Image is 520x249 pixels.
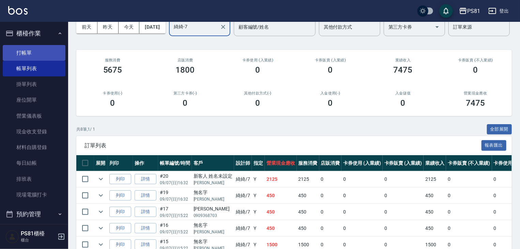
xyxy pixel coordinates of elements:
[446,220,492,236] td: 0
[383,204,424,220] td: 0
[383,171,424,187] td: 0
[157,58,213,62] h2: 店販消費
[252,171,265,187] td: Y
[109,190,131,201] button: 列印
[135,223,156,234] a: 詳情
[265,155,297,171] th: 營業現金應收
[3,155,65,171] a: 每日結帳
[109,223,131,234] button: 列印
[160,229,190,235] p: 09/07 (日) 15:22
[133,155,158,171] th: 操作
[192,155,234,171] th: 客戶
[3,108,65,124] a: 營業儀表板
[341,204,383,220] td: 0
[176,65,195,75] h3: 1800
[297,171,319,187] td: 2125
[487,124,512,135] button: 全部展開
[194,205,233,213] div: [PERSON_NAME]
[319,204,342,220] td: 0
[194,238,233,245] div: 無名字
[297,204,319,220] td: 450
[424,204,446,220] td: 450
[3,124,65,140] a: 現金收支登錄
[492,204,520,220] td: 0
[481,142,507,148] a: 報表匯出
[252,155,265,171] th: 指定
[394,65,413,75] h3: 7475
[76,126,95,132] p: 共 8 筆, 1 / 1
[194,213,233,219] p: 0909368703
[8,6,28,15] img: Logo
[383,155,424,171] th: 卡券販賣 (入業績)
[3,45,65,61] a: 打帳單
[96,223,106,233] button: expand row
[158,204,192,220] td: #17
[328,98,333,108] h3: 0
[492,220,520,236] td: 0
[234,220,252,236] td: 綺綺 /7
[424,171,446,187] td: 2125
[234,155,252,171] th: 設計師
[3,223,65,241] button: 報表及分析
[265,188,297,204] td: 450
[252,204,265,220] td: Y
[492,171,520,187] td: 0
[265,171,297,187] td: 2125
[383,220,424,236] td: 0
[110,98,115,108] h3: 0
[108,155,133,171] th: 列印
[218,22,228,32] button: Clear
[3,25,65,42] button: 櫃檯作業
[401,98,406,108] h3: 0
[3,92,65,108] a: 座位開單
[85,91,141,96] h2: 卡券使用(-)
[492,188,520,204] td: 0
[3,76,65,92] a: 掛單列表
[94,155,108,171] th: 展開
[3,61,65,76] a: 帳單列表
[96,190,106,201] button: expand row
[446,188,492,204] td: 0
[383,188,424,204] td: 0
[256,98,260,108] h3: 0
[424,155,446,171] th: 業績收入
[447,58,504,62] h2: 卡券販賣 (不入業績)
[302,91,358,96] h2: 入金使用(-)
[297,188,319,204] td: 450
[158,171,192,187] td: #20
[85,142,481,149] span: 訂單列表
[234,204,252,220] td: 綺綺 /7
[341,220,383,236] td: 0
[341,155,383,171] th: 卡券使用 (入業績)
[297,220,319,236] td: 450
[135,207,156,217] a: 詳情
[21,237,56,243] p: 櫃台
[230,58,286,62] h2: 卡券使用 (入業績)
[466,98,485,108] h3: 7475
[456,4,483,18] button: PS81
[3,140,65,155] a: 材料自購登錄
[194,189,233,196] div: 無名字
[96,174,106,184] button: expand row
[446,204,492,220] td: 0
[157,91,213,96] h2: 第三方卡券(-)
[297,155,319,171] th: 服務消費
[302,58,358,62] h2: 卡券販賣 (入業績)
[194,229,233,235] p: [PERSON_NAME]
[194,173,233,180] div: 新客人 姓名未設定
[119,21,140,33] button: 今天
[319,171,342,187] td: 0
[446,155,492,171] th: 卡券販賣 (不入業績)
[439,4,453,18] button: save
[135,190,156,201] a: 詳情
[486,5,512,17] button: 登出
[319,220,342,236] td: 0
[158,155,192,171] th: 帳單編號/時間
[319,155,342,171] th: 店販消費
[447,91,504,96] h2: 營業現金應收
[252,220,265,236] td: Y
[252,188,265,204] td: Y
[3,171,65,187] a: 排班表
[160,180,190,186] p: 09/07 (日) 16:32
[3,205,65,223] button: 預約管理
